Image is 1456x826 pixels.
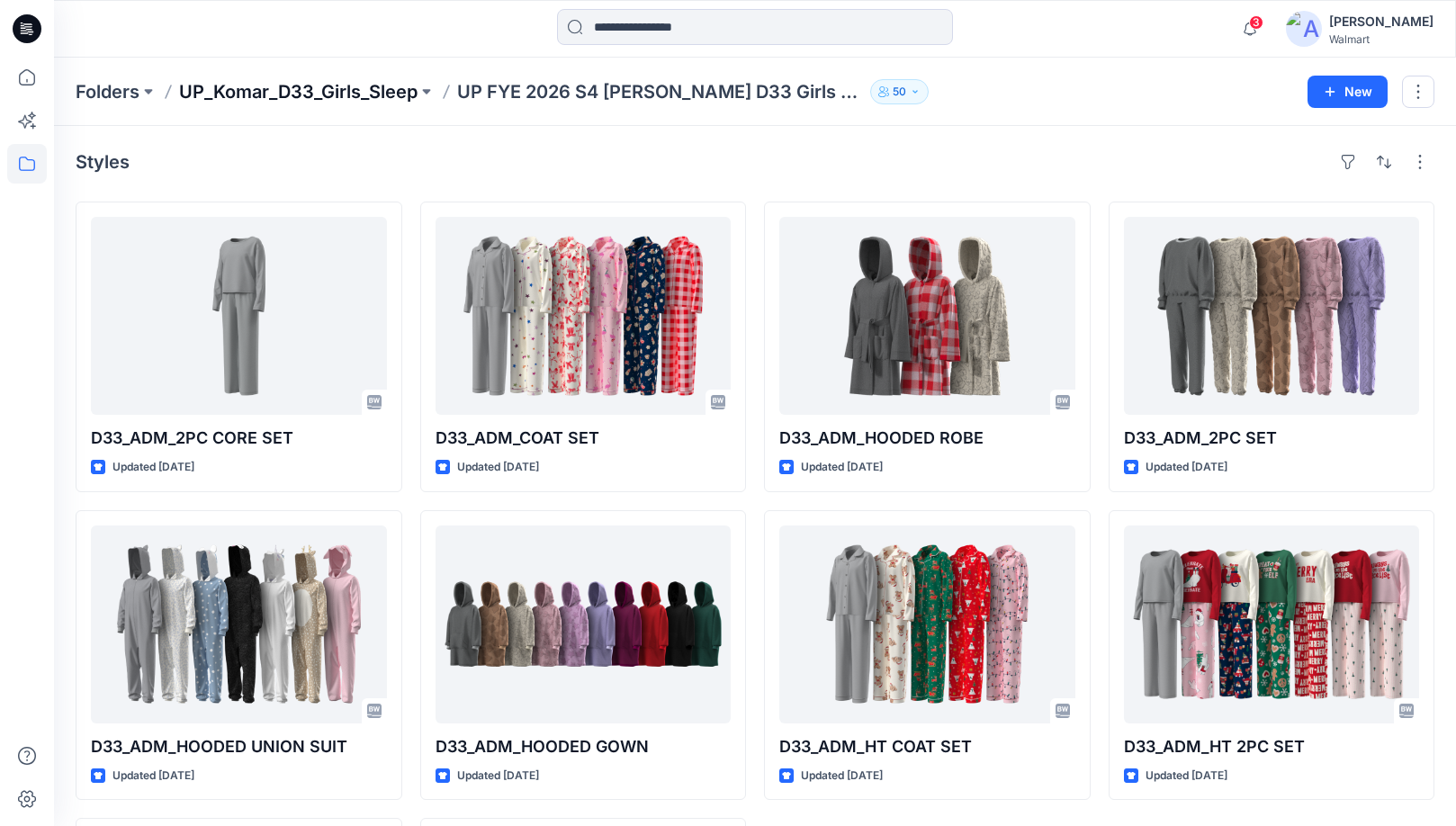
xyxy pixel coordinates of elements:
[1286,11,1322,47] img: avatar
[1308,76,1388,108] button: New
[779,426,1075,451] p: D33_ADM_HOODED ROBE
[1124,217,1420,415] a: D33_ADM_2PC SET
[457,79,863,104] p: UP FYE 2026 S4 [PERSON_NAME] D33 Girls Sleep
[801,458,883,477] p: Updated [DATE]
[1329,32,1434,46] div: Walmart
[1146,458,1227,477] p: Updated [DATE]
[436,217,732,415] a: D33_ADM_COAT SET
[112,767,194,786] p: Updated [DATE]
[436,426,732,451] p: D33_ADM_COAT SET
[870,79,929,104] button: 50
[457,458,539,477] p: Updated [DATE]
[1146,767,1227,786] p: Updated [DATE]
[91,217,387,415] a: D33_ADM_2PC CORE SET
[779,525,1075,723] a: D33_ADM_HT COAT SET
[436,525,732,723] a: D33_ADM_HOODED GOWN
[1249,15,1263,30] span: 3
[436,734,732,759] p: D33_ADM_HOODED GOWN
[779,734,1075,759] p: D33_ADM_HT COAT SET
[1329,11,1434,32] div: [PERSON_NAME]
[179,79,418,104] a: UP_Komar_D33_Girls_Sleep
[112,458,194,477] p: Updated [DATE]
[1124,734,1420,759] p: D33_ADM_HT 2PC SET
[893,82,906,102] p: 50
[76,79,139,104] a: Folders
[801,767,883,786] p: Updated [DATE]
[91,734,387,759] p: D33_ADM_HOODED UNION SUIT
[1124,426,1420,451] p: D33_ADM_2PC SET
[76,151,130,173] h4: Styles
[779,217,1075,415] a: D33_ADM_HOODED ROBE
[91,525,387,723] a: D33_ADM_HOODED UNION SUIT
[457,767,539,786] p: Updated [DATE]
[91,426,387,451] p: D33_ADM_2PC CORE SET
[1124,525,1420,723] a: D33_ADM_HT 2PC SET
